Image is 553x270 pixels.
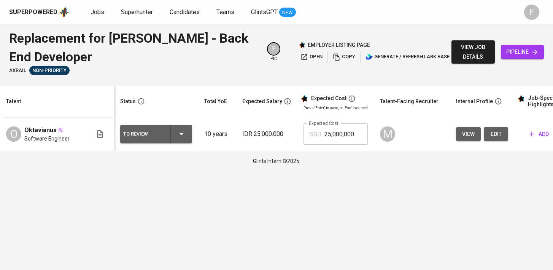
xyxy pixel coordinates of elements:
[170,8,201,17] a: Candidates
[121,8,154,17] a: Superhunter
[24,135,70,142] span: Software Engineer
[6,126,21,142] div: O
[524,5,539,20] div: F
[507,47,538,57] span: pipeline
[57,127,64,133] img: magic_wand.svg
[300,95,308,102] img: glints_star.svg
[308,41,370,49] p: employer listing page
[279,9,296,16] span: NEW
[9,6,69,18] a: Superpoweredapp logo
[300,53,323,61] span: open
[204,97,227,106] div: Total YoE
[462,129,475,139] span: view
[380,97,439,106] div: Talent-Facing Recruiter
[9,29,258,66] div: Replacement for [PERSON_NAME] - Back End Developer
[120,125,192,143] button: To Review
[29,66,70,75] div: Sufficient Talents in Pipeline
[331,51,357,63] button: copy
[365,53,373,61] img: lark
[170,8,200,16] span: Candidates
[29,67,70,74] span: Non-Priority
[9,67,26,74] span: Axrail
[310,130,321,139] p: SGD
[59,6,69,18] img: app logo
[299,51,324,63] button: open
[458,43,489,61] span: view job details
[517,95,525,102] img: glints_star.svg
[364,51,451,63] button: lark generate / refresh lark base
[24,126,57,135] span: Oktavianus
[242,129,291,139] p: IDR 25.000.000
[216,8,236,17] a: Teams
[526,127,552,141] button: add
[311,95,346,102] div: Expected Cost
[456,127,481,141] button: view
[251,8,296,17] a: GlintsGPT NEW
[484,127,508,141] button: edit
[120,97,136,106] div: Status
[267,42,280,56] div: F
[123,129,164,139] div: To Review
[451,40,495,64] button: view job details
[91,8,106,17] a: Jobs
[216,8,234,16] span: Teams
[380,126,395,142] div: M
[121,8,153,16] span: Superhunter
[251,8,278,16] span: GlintsGPT
[333,53,355,61] span: copy
[365,53,450,61] span: generate / refresh lark base
[456,97,493,106] div: Internal Profile
[204,129,230,139] p: 10 years
[6,97,21,106] div: Talent
[9,8,57,17] div: Superpowered
[267,42,280,62] div: pic
[490,129,502,139] span: edit
[299,42,305,48] img: Glints Star
[304,105,368,111] p: Press 'Enter' to save, or 'Esc' to cancel
[242,97,282,106] div: Expected Salary
[501,45,544,59] a: pipeline
[91,8,104,16] span: Jobs
[529,129,549,139] span: add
